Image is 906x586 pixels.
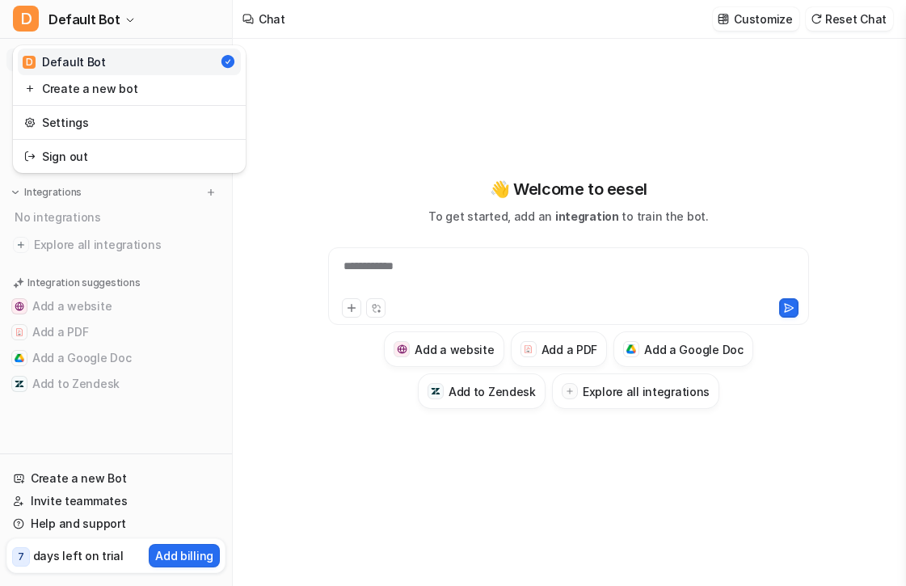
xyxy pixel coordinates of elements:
img: reset [24,114,36,131]
span: Default Bot [48,8,120,31]
span: D [23,56,36,69]
span: D [13,6,39,32]
a: Settings [18,109,241,136]
div: DDefault Bot [13,45,246,173]
a: Sign out [18,143,241,170]
a: Create a new bot [18,75,241,102]
img: reset [24,80,36,97]
img: reset [24,148,36,165]
div: Default Bot [23,53,106,70]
